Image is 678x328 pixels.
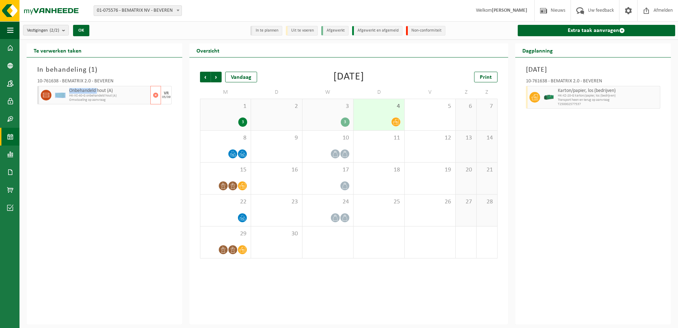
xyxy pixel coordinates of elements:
li: Uit te voeren [286,26,318,35]
li: In te plannen [250,26,282,35]
span: 21 [480,166,494,174]
span: 8 [204,134,247,142]
td: Z [456,86,477,99]
h2: Dagplanning [515,43,560,57]
span: 1 [91,66,95,73]
span: 01-075576 - BEMATRIX NV - BEVEREN [94,5,182,16]
strong: [PERSON_NAME] [492,8,527,13]
span: 4 [357,103,401,110]
div: 05/09 [162,95,171,99]
span: 25 [357,198,401,206]
span: 27 [459,198,473,206]
td: D [251,86,302,99]
span: 1 [204,103,247,110]
span: Onbehandeld hout (A) [69,88,149,94]
span: 15 [204,166,247,174]
span: 29 [204,230,247,238]
li: Afgewerkt [321,26,349,35]
span: 24 [306,198,350,206]
h2: Te verwerken taken [27,43,89,57]
span: HK-XC-40-G onbehandeld hout (A) [69,94,149,98]
span: 14 [480,134,494,142]
span: 3 [306,103,350,110]
span: 6 [459,103,473,110]
span: Karton/papier, los (bedrijven) [558,88,658,94]
img: HK-XZ-20-GN-00 [544,92,554,103]
span: Transport heen en terug op aanvraag [558,98,658,102]
span: 10 [306,134,350,142]
span: 30 [255,230,298,238]
span: T250002577537 [558,102,658,106]
a: Print [474,72,498,82]
li: Afgewerkt en afgemeld [352,26,402,35]
span: 18 [357,166,401,174]
span: 13 [459,134,473,142]
div: Vandaag [225,72,257,82]
span: Vorige [200,72,211,82]
button: Vestigingen(2/2) [23,25,69,35]
span: 28 [480,198,494,206]
span: 01-075576 - BEMATRIX NV - BEVEREN [94,6,182,16]
td: Z [477,86,498,99]
span: 17 [306,166,350,174]
span: 7 [480,103,494,110]
span: 20 [459,166,473,174]
span: Vestigingen [27,25,59,36]
h3: [DATE] [526,65,660,75]
td: W [302,86,354,99]
td: V [405,86,456,99]
span: HK-XZ-20-G karton/papier, los (bedrijven) [558,94,658,98]
span: Volgende [211,72,222,82]
span: 11 [357,134,401,142]
button: OK [73,25,89,36]
span: Omwisseling op aanvraag [69,98,149,102]
span: 26 [408,198,452,206]
h3: In behandeling ( ) [37,65,172,75]
span: 16 [255,166,298,174]
span: Print [480,75,492,80]
img: HK-XC-40-GN-00 [55,93,66,98]
span: 5 [408,103,452,110]
div: VR [164,91,169,95]
count: (2/2) [50,28,59,33]
td: D [354,86,405,99]
div: [DATE] [333,72,364,82]
span: 23 [255,198,298,206]
li: Non-conformiteit [406,26,445,35]
td: M [200,86,251,99]
span: 19 [408,166,452,174]
span: 22 [204,198,247,206]
div: 3 [341,117,350,127]
div: 10-761638 - BEMATRIX 2.0 - BEVEREN [526,79,660,86]
a: Extra taak aanvragen [518,25,675,36]
span: 9 [255,134,298,142]
span: 2 [255,103,298,110]
span: 12 [408,134,452,142]
div: 3 [238,117,247,127]
div: 10-761638 - BEMATRIX 2.0 - BEVEREN [37,79,172,86]
h2: Overzicht [189,43,227,57]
